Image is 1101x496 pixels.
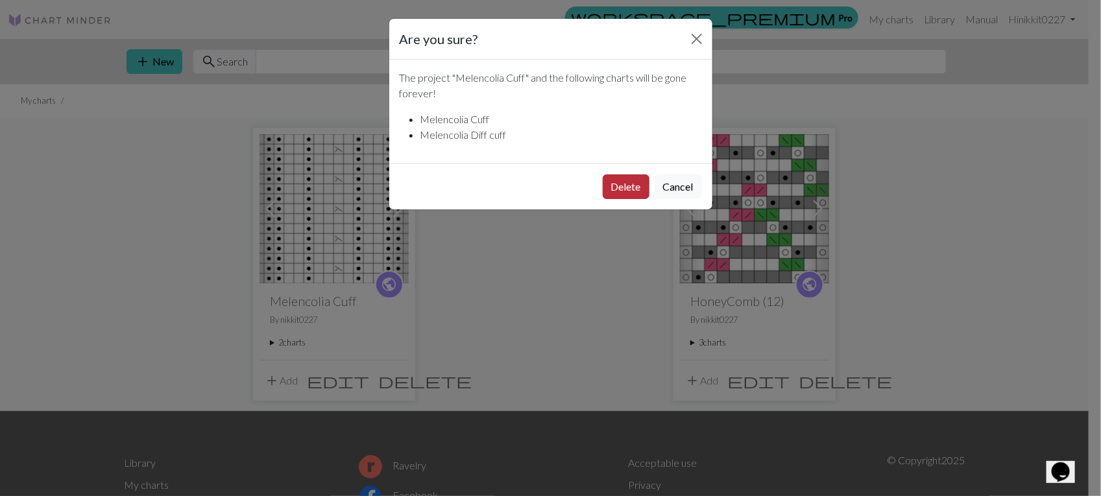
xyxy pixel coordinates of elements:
li: Melencolia Diff cuff [420,127,702,143]
button: Delete [603,174,649,199]
button: Cancel [655,174,702,199]
button: Close [686,29,707,49]
h5: Are you sure? [400,29,478,49]
li: Melencolia Cuff [420,112,702,127]
p: The project " Melencolia Cuff " and the following charts will be gone forever! [400,70,702,101]
iframe: chat widget [1047,444,1088,483]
